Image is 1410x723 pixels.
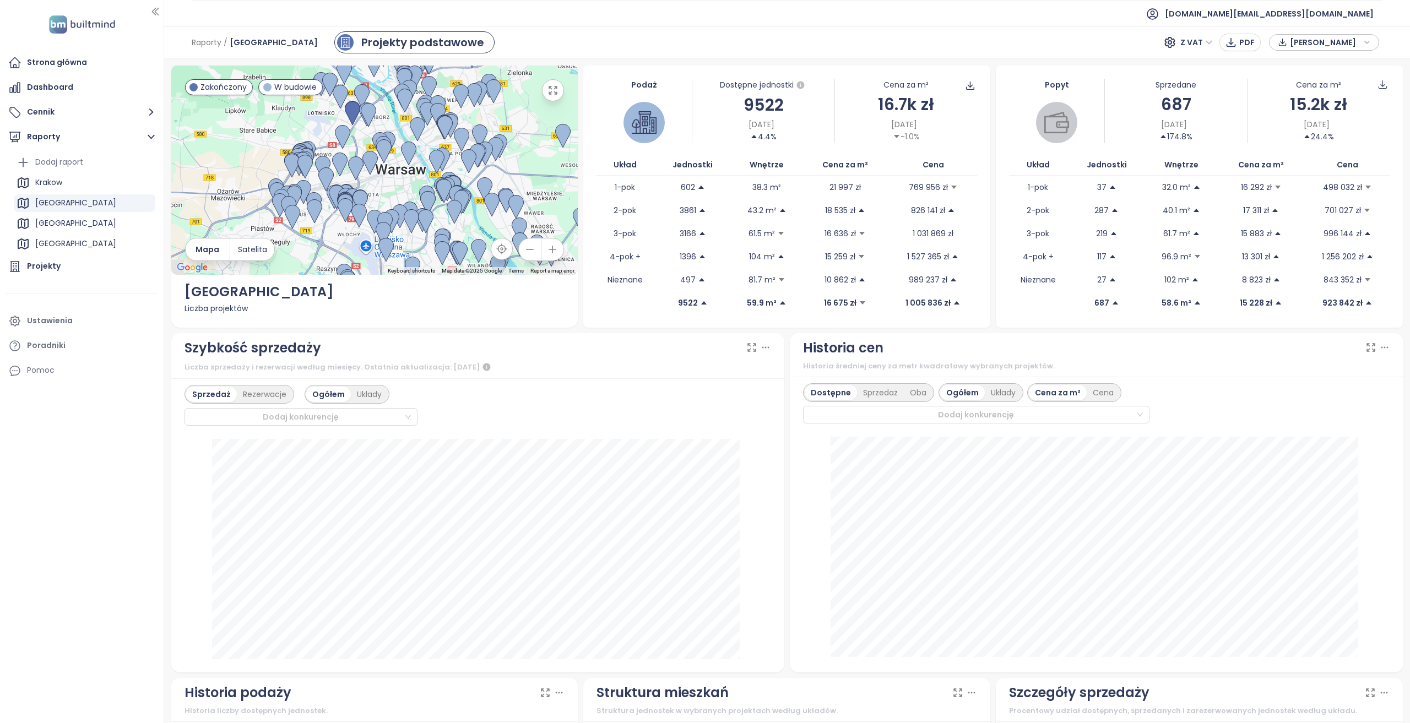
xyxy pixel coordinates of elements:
span: Zakończony [200,81,247,93]
span: [GEOGRAPHIC_DATA] [230,32,318,52]
div: Krakow [35,176,62,189]
div: Pomoc [6,360,158,382]
p: 102 m² [1164,274,1189,286]
div: 9522 [692,92,834,118]
td: 4-pok + [1009,245,1066,268]
span: caret-down [1274,183,1282,191]
p: 219 [1096,227,1108,240]
a: Open this area in Google Maps (opens a new window) [174,260,210,275]
span: caret-up [1109,253,1116,260]
div: [GEOGRAPHIC_DATA] [14,194,155,212]
p: 15 228 zł [1240,297,1272,309]
td: 4-pok + [596,245,653,268]
div: Popyt [1009,79,1104,91]
p: 58.6 m² [1162,297,1191,309]
span: caret-up [1111,299,1119,307]
span: caret-down [1363,206,1371,214]
span: [PERSON_NAME] [1290,34,1361,51]
span: caret-down [858,230,866,237]
div: 687 [1105,91,1247,117]
th: Układ [596,154,653,176]
p: 1 005 836 zł [905,297,951,309]
span: caret-up [1271,206,1279,214]
th: Wnętrze [1147,154,1217,176]
th: Cena [1305,154,1390,176]
div: 15.2k zł [1248,91,1390,117]
span: caret-up [1275,299,1282,307]
span: caret-up [1109,183,1116,191]
p: 17 311 zł [1243,204,1269,216]
td: 1-pok [596,176,653,199]
span: [DATE] [1161,118,1187,131]
div: 174.8% [1159,131,1192,143]
td: 2-pok [596,199,653,222]
span: caret-up [950,276,957,284]
div: 24.4% [1303,131,1334,143]
p: 923 842 zł [1322,297,1363,309]
div: Ustawienia [27,314,73,328]
span: caret-up [1110,230,1118,237]
p: 13 301 zł [1242,251,1270,263]
span: caret-up [1303,133,1311,140]
div: Struktura mieszkań [596,682,729,703]
p: 1396 [680,251,696,263]
div: button [1275,34,1373,51]
div: Układy [985,385,1022,400]
td: 1-pok [1009,176,1066,199]
button: Keyboard shortcuts [388,267,435,275]
img: house [632,110,657,135]
p: 81.7 m² [749,274,775,286]
div: [GEOGRAPHIC_DATA] [14,215,155,232]
p: 104 m² [749,251,775,263]
span: caret-down [859,299,866,307]
td: Nieznane [596,268,653,291]
p: 843 352 zł [1324,274,1362,286]
div: Projekty [27,259,61,273]
a: primary [334,31,495,53]
div: Cena za m² [1296,79,1341,91]
span: caret-up [858,206,865,214]
span: caret-up [1272,253,1280,260]
span: [DATE] [749,118,774,131]
p: 15 883 zł [1241,227,1272,240]
div: Dashboard [27,80,73,94]
p: 18 535 zł [825,204,855,216]
div: Liczba projektów [185,302,565,314]
div: Sprzedaż [186,387,237,402]
span: caret-up [1274,230,1282,237]
th: Cena za m² [801,154,889,176]
span: caret-up [953,299,961,307]
span: caret-up [1111,206,1119,214]
p: 10 862 zł [825,274,856,286]
div: Historia podaży [185,682,291,703]
span: PDF [1239,36,1255,48]
p: 1 256 202 zł [1322,251,1364,263]
div: Liczba sprzedaży i rezerwacji według miesięcy. Ostatnia aktualizacja: [DATE] [185,361,772,374]
p: 43.2 m² [747,204,777,216]
p: 16 292 zł [1241,181,1272,193]
span: [DOMAIN_NAME][EMAIL_ADDRESS][DOMAIN_NAME] [1165,1,1374,27]
div: Historia cen [803,338,883,358]
span: caret-up [1364,230,1371,237]
th: Jednostki [1067,154,1147,176]
p: 996 144 zł [1324,227,1362,240]
div: Cena za m² [883,79,929,91]
span: caret-down [858,253,865,260]
span: caret-up [1365,299,1373,307]
span: caret-up [698,230,706,237]
p: 989 237 zł [909,274,947,286]
p: 61.7 m² [1163,227,1190,240]
p: 602 [681,181,695,193]
div: Szybkość sprzedaży [185,338,321,358]
a: Ustawienia [6,310,158,332]
span: caret-up [1194,299,1201,307]
span: caret-down [893,133,901,140]
p: 15 259 zł [825,251,855,263]
div: [GEOGRAPHIC_DATA] [35,216,116,230]
p: 826 141 zł [911,204,945,216]
p: 8 823 zł [1242,274,1271,286]
span: caret-down [1194,253,1201,260]
p: 37 [1097,181,1107,193]
span: caret-up [697,183,705,191]
div: Procentowy udział dostępnych, sprzedanych i zarezerwowanych jednostek według układu. [1009,705,1390,716]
